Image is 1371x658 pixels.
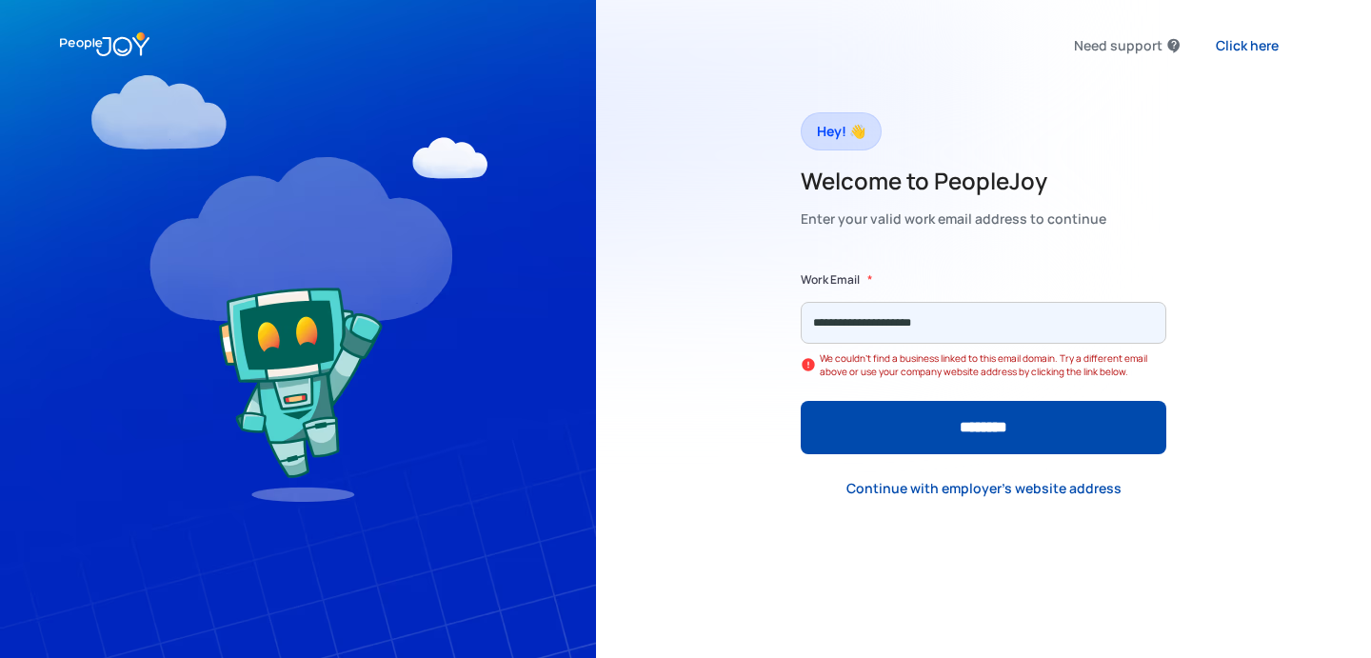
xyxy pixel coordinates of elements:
[1216,36,1279,55] div: Click here
[801,270,860,289] label: Work Email
[1074,32,1162,59] div: Need support
[801,206,1106,232] div: Enter your valid work email address to continue
[846,479,1122,498] div: Continue with employer's website address
[817,118,865,145] div: Hey! 👋
[801,270,1166,454] form: Form
[1201,27,1294,66] a: Click here
[801,166,1106,196] h2: Welcome to PeopleJoy
[831,469,1137,508] a: Continue with employer's website address
[820,351,1166,378] div: We couldn't find a business linked to this email domain. Try a different email above or use your ...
